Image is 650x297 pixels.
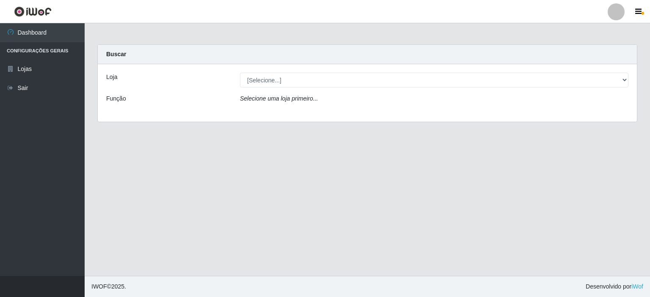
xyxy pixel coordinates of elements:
[240,95,318,102] i: Selecione uma loja primeiro...
[586,282,643,291] span: Desenvolvido por
[91,283,107,290] span: IWOF
[91,282,126,291] span: © 2025 .
[106,73,117,82] label: Loja
[106,51,126,57] strong: Buscar
[106,94,126,103] label: Função
[14,6,52,17] img: CoreUI Logo
[631,283,643,290] a: iWof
